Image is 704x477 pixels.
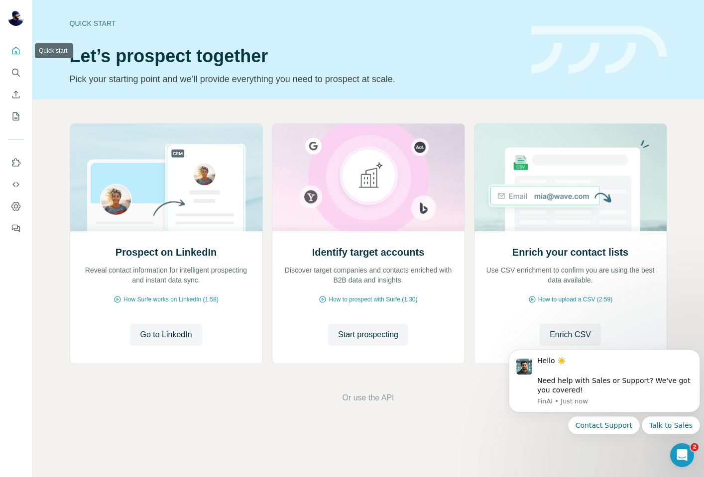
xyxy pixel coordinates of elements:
button: Go to LinkedIn [130,324,202,346]
p: Use CSV enrichment to confirm you are using the best data available. [484,265,657,285]
img: Prospect on LinkedIn [70,124,263,231]
button: Use Surfe on LinkedIn [8,154,24,172]
img: Identify target accounts [272,124,465,231]
span: Start prospecting [338,329,398,341]
img: banner [531,26,667,74]
button: My lists [8,107,24,125]
p: Pick your starting point and we’ll provide everything you need to prospect at scale. [70,72,519,86]
button: Dashboard [8,197,24,215]
p: Reveal contact information for intelligent prospecting and instant data sync. [80,265,252,285]
div: Quick start [70,18,519,28]
button: Start prospecting [328,324,408,346]
img: Enrich your contact lists [474,124,667,231]
h2: Prospect on LinkedIn [116,245,217,259]
button: Feedback [8,219,24,237]
h2: Identify target accounts [312,245,425,259]
span: How to upload a CSV (2:59) [538,295,612,304]
button: Search [8,64,24,82]
p: Discover target companies and contacts enriched with B2B data and insights. [282,265,455,285]
span: Enrich CSV [550,329,591,341]
iframe: Intercom live chat [670,443,694,467]
h1: Let’s prospect together [70,46,519,66]
img: Avatar [8,10,24,26]
iframe: Intercom notifications message [505,337,704,472]
button: Quick start [8,42,24,60]
span: 2 [691,443,699,451]
button: Enrich CSV [8,86,24,103]
button: Or use the API [342,392,394,404]
h2: Enrich your contact lists [512,245,628,259]
button: Enrich CSV [540,324,601,346]
span: How to prospect with Surfe (1:30) [329,295,417,304]
span: How Surfe works on LinkedIn (1:58) [123,295,219,304]
button: Use Surfe API [8,176,24,193]
span: Go to LinkedIn [140,329,192,341]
